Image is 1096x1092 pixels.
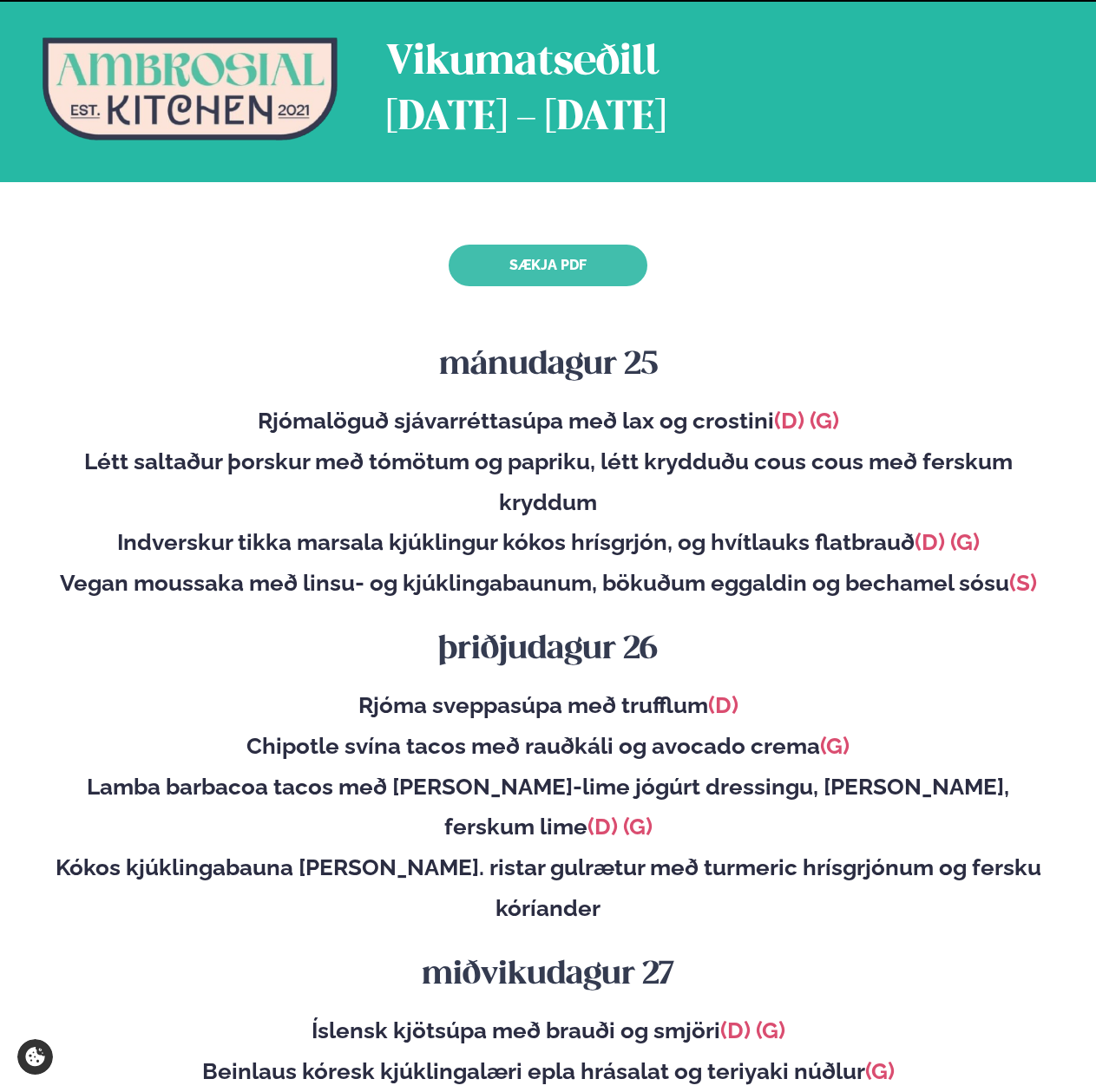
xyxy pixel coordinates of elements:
h3: mánudagur 25 [43,345,1053,387]
img: Logo [43,37,338,141]
span: (D) (G) [774,408,839,434]
a: Sækja PDF [449,245,647,286]
div: Kókos kjúklingabauna [PERSON_NAME]. ristar gulrætur með turmeric hrísgrjónum og fersku kóríander [43,847,1053,929]
div: Vikumatseðill [386,36,666,91]
div: Lamba barbacoa tacos með [PERSON_NAME]-lime jógúrt dressingu, [PERSON_NAME], ferskum lime [43,767,1053,848]
div: Létt saltaður þorskur með tómötum og papriku, létt krydduðu cous cous með ferskum kryddum [43,441,1053,523]
div: Chipotle svína tacos með rauðkáli og avocado crema [43,726,1053,767]
div: Indverskur tikka marsala kjúklingur kókos hrísgrjón, og hvítlauks flatbrauð [43,522,1053,563]
div: Beinlaus kóresk kjúklingalæri epla hrásalat og teriyaki núðlur [43,1051,1053,1092]
div: Vegan moussaka með linsu- og kjúklingabaunum, bökuðum eggaldin og bechamel sósu [43,563,1053,604]
span: (G) [865,1058,895,1084]
h3: þriðjudagur 26 [43,630,1053,671]
span: (D) [708,692,738,718]
span: (D) (G) [720,1017,785,1043]
span: (G) [820,733,850,759]
h3: miðvikudagur 27 [43,955,1053,997]
div: Íslensk kjötsúpa með brauði og smjöri [43,1010,1053,1051]
div: Rjóma sveppasúpa með trufflum [43,685,1053,726]
a: Cookie settings [17,1039,53,1075]
div: [DATE] - [DATE] [386,91,666,147]
span: (D) (G) [587,814,653,840]
div: Rjómalöguð sjávarréttasúpa með lax og crostini [43,401,1053,441]
span: (S) [1009,570,1037,596]
span: (D) (G) [915,529,980,555]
